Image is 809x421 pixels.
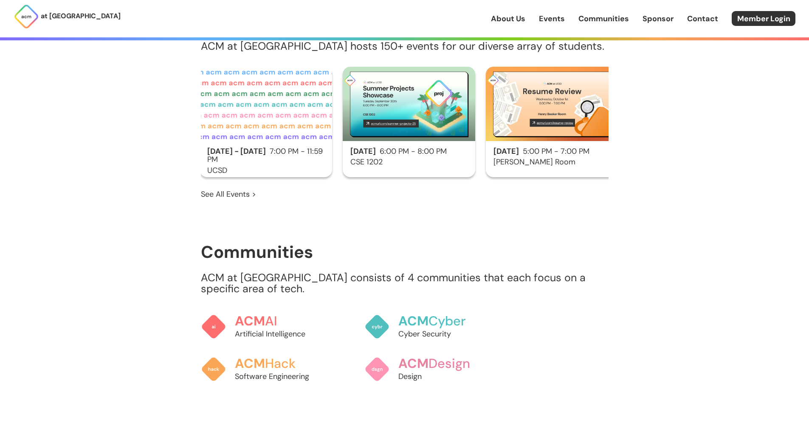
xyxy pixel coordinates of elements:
img: ACM Cyber [364,314,390,339]
span: ACM [398,355,428,372]
img: Summer Projects Showcase [343,67,475,141]
p: ACM at [GEOGRAPHIC_DATA] hosts 150+ events for our diverse array of students. [201,41,609,52]
span: [DATE] [493,146,519,156]
a: ACMCyberCyber Security [364,305,488,348]
a: About Us [491,13,525,24]
p: Software Engineering [235,371,324,382]
a: Sponsor [643,13,674,24]
img: ACM Logo [14,4,39,29]
h3: UCSD [200,167,332,175]
h2: 6:00 PM - 8:00 PM [343,147,475,156]
span: ACM [398,313,428,329]
a: ACMDesignDesign [364,348,488,390]
img: ACM Design [364,356,390,382]
h3: CSE 1202 [343,158,475,167]
span: ACM [235,355,265,372]
h3: [PERSON_NAME] Room [486,158,618,167]
h3: Design [398,356,488,371]
span: [DATE] [350,146,376,156]
span: [DATE] - [DATE] [207,146,266,156]
p: ACM at [GEOGRAPHIC_DATA] consists of 4 communities that each focus on a specific area of tech. [201,272,609,294]
a: ACMAIArtificial Intelligence [201,305,324,348]
a: at [GEOGRAPHIC_DATA] [14,4,121,29]
h3: Hack [235,356,324,371]
a: Contact [687,13,718,24]
a: Events [539,13,565,24]
p: Artificial Intelligence [235,328,324,339]
h3: Cyber [398,314,488,328]
p: at [GEOGRAPHIC_DATA] [41,11,121,22]
h2: 7:00 PM - 11:59 PM [200,147,332,164]
a: Communities [578,13,629,24]
a: Member Login [732,11,795,26]
a: See All Events > [201,189,256,200]
h2: 5:00 PM - 7:00 PM [486,147,618,156]
img: ACM AI [201,314,226,339]
h3: AI [235,314,324,328]
p: Cyber Security [398,328,488,339]
span: ACM [235,313,265,329]
p: Design [398,371,488,382]
a: ACMHackSoftware Engineering [201,348,324,390]
img: ACM Fall 2025 Census [200,67,332,141]
img: ACM Hack [201,356,226,382]
h1: Communities [201,243,609,261]
img: Resume Review [486,67,618,141]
